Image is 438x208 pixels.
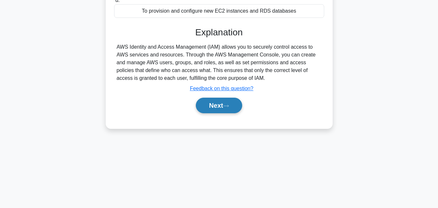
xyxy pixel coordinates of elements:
[118,27,320,38] h3: Explanation
[196,98,242,113] button: Next
[117,43,322,82] div: AWS Identity and Access Management (IAM) allows you to securely control access to AWS services an...
[190,86,254,91] a: Feedback on this question?
[114,4,324,18] div: To provision and configure new EC2 instances and RDS databases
